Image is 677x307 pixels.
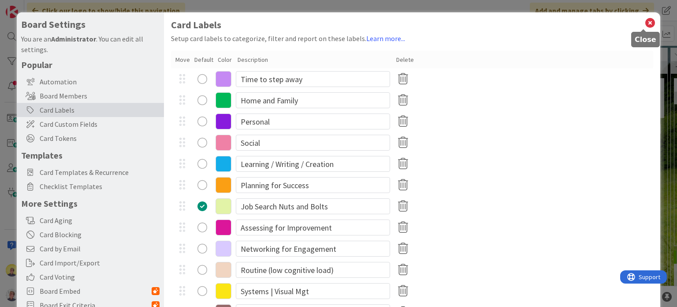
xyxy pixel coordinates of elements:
[21,34,160,55] div: You are an . You can edit all settings.
[40,272,160,282] span: Card Voting
[21,150,160,161] h5: Templates
[236,71,390,87] input: Edit Label
[236,220,390,235] input: Edit Label
[17,103,164,117] div: Card Labels
[171,19,653,30] h1: Card Labels
[171,33,653,44] div: Setup card labels to categorize, filter and report on these labels.
[236,114,390,129] input: Edit Label
[19,1,40,12] span: Support
[17,227,164,242] div: Card Blocking
[236,135,390,151] input: Edit Label
[396,55,414,64] div: Delete
[236,283,390,299] input: Edit Label
[366,34,405,43] a: Learn more...
[51,34,96,43] b: Administrator
[17,75,164,89] div: Automation
[236,92,390,108] input: Edit Label
[21,19,160,30] h4: Board Settings
[238,55,392,64] div: Description
[236,198,390,214] input: Edit Label
[40,133,160,144] span: Card Tokens
[40,243,160,254] span: Card by Email
[17,256,164,270] div: Card Import/Export
[17,213,164,227] div: Card Aging
[236,177,390,193] input: Edit Label
[236,241,390,257] input: Edit Label
[218,55,233,64] div: Color
[21,59,160,70] h5: Popular
[40,167,160,178] span: Card Templates & Recurrence
[635,35,656,44] h5: Close
[40,181,160,192] span: Checklist Templates
[17,89,164,103] div: Board Members
[175,55,190,64] div: Move
[21,198,160,209] h5: More Settings
[236,156,390,172] input: Edit Label
[194,55,213,64] div: Default
[40,119,160,129] span: Card Custom Fields
[40,286,152,296] span: Board Embed
[236,262,390,278] input: Edit Label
